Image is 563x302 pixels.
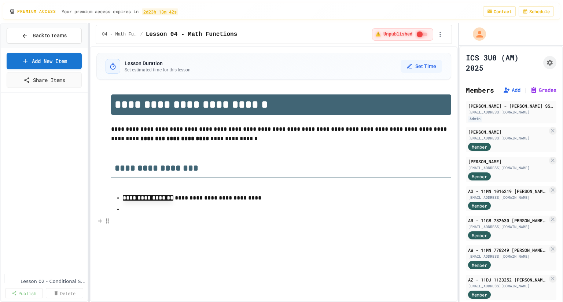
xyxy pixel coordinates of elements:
[472,202,487,209] span: Member
[472,262,487,268] span: Member
[468,165,548,171] div: [EMAIL_ADDRESS][DOMAIN_NAME]
[7,53,82,69] a: Add New Item
[5,288,43,298] a: Publish
[142,8,178,15] span: 2 d 23 h 13 m 42 s
[468,188,548,194] div: AG - 11MN 1016219 [PERSON_NAME] SS
[472,232,487,239] span: Member
[468,254,548,259] div: [EMAIL_ADDRESS][DOMAIN_NAME]
[125,60,191,67] h3: Lesson Duration
[503,86,520,94] button: Add
[543,56,556,69] button: Assignment Settings
[7,28,82,44] button: Back to Teams
[62,8,179,14] span: Your premium access expires in
[372,28,433,41] div: ⚠️ Students cannot see this content! Click the toggle to publish it and make it visible to your c...
[468,195,548,200] div: [EMAIL_ADDRESS][DOMAIN_NAME]
[375,31,412,37] span: ⚠️ Unpublished
[468,158,548,165] div: [PERSON_NAME]
[468,135,548,141] div: [EMAIL_ADDRESS][DOMAIN_NAME]
[140,31,143,37] span: /
[465,26,488,42] div: My Account
[483,6,516,16] button: Contact
[468,247,548,253] div: AW - 11MN 778249 [PERSON_NAME] SS
[468,217,548,224] div: AR - 11GB 782630 [PERSON_NAME] SS
[466,52,540,73] h1: ICS 3U0 (AM) 2025
[466,85,494,95] h2: Members
[468,109,554,115] div: [EMAIL_ADDRESS][DOMAIN_NAME]
[21,279,86,285] span: Lesson 02 - Conditional Statements (if)
[125,67,191,73] p: Set estimated time for this lesson
[468,102,554,109] div: [PERSON_NAME] - [PERSON_NAME] SS (2652)
[46,288,84,298] a: Delete
[468,128,548,135] div: [PERSON_NAME]
[468,116,482,122] div: Admin
[519,6,554,16] button: Schedule
[468,283,548,289] div: [EMAIL_ADDRESS][DOMAIN_NAME]
[502,241,556,272] iframe: chat widget
[472,173,487,180] span: Member
[33,32,67,40] span: Back to Teams
[146,30,238,39] span: Lesson 04 - Math Functions
[17,8,56,15] span: PREMIUM ACCESS
[472,143,487,150] span: Member
[530,86,556,94] button: Grades
[472,291,487,298] span: Member
[468,276,548,283] div: AZ - 11DJ 1123252 [PERSON_NAME] SS
[468,224,548,230] div: [EMAIL_ADDRESS][DOMAIN_NAME]
[102,31,137,37] span: 04 - Math Functions
[523,86,527,94] span: |
[401,60,442,73] button: Set Time
[532,273,556,295] iframe: chat widget
[7,72,82,88] a: Share Items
